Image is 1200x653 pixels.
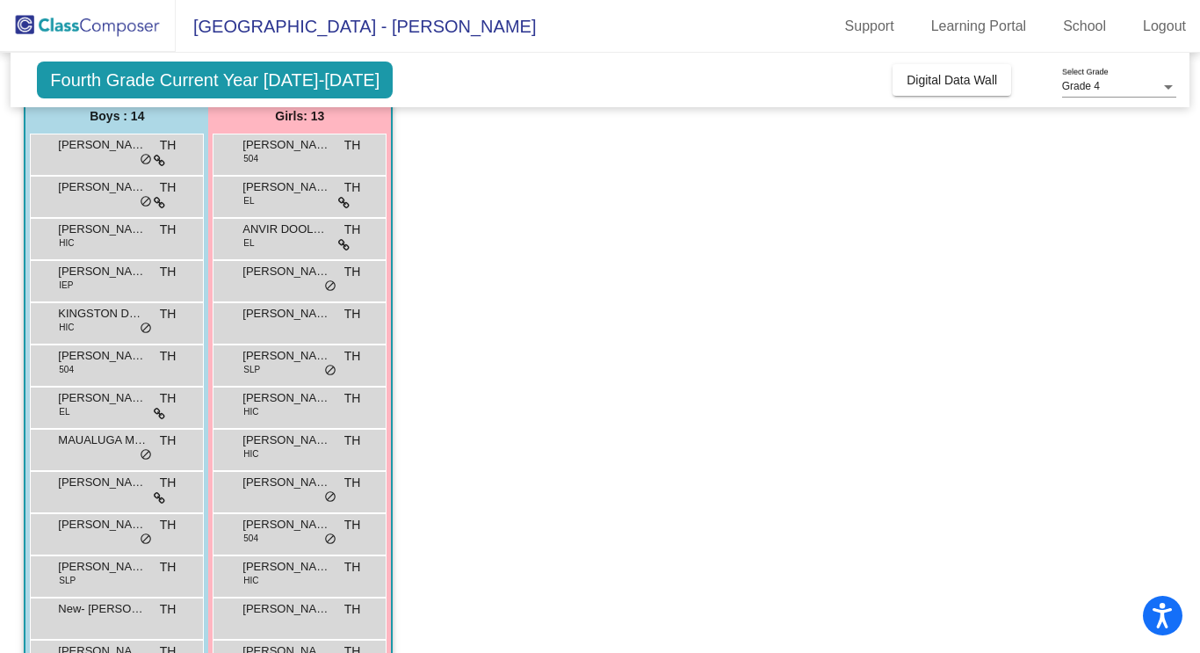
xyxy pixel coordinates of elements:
span: HIC [243,574,258,587]
span: [PERSON_NAME] [58,347,146,365]
span: [PERSON_NAME] [242,432,330,449]
span: HIC [59,236,74,250]
span: TH [344,600,361,619]
span: TH [160,347,177,366]
span: [GEOGRAPHIC_DATA] - [PERSON_NAME] [176,12,536,40]
span: EL [243,236,254,250]
span: [PERSON_NAME] [58,221,146,238]
span: TH [160,221,177,239]
span: [PERSON_NAME] [242,558,330,576]
span: EL [243,194,254,207]
span: [PERSON_NAME] [58,178,146,196]
div: Girls: 13 [208,98,391,134]
span: [PERSON_NAME] [242,263,330,280]
span: 504 [243,532,258,545]
span: do_not_disturb_alt [324,533,336,547]
span: TH [344,347,361,366]
div: Boys : 14 [25,98,208,134]
span: [PERSON_NAME] [58,263,146,280]
span: Digital Data Wall [907,73,997,87]
span: do_not_disturb_alt [140,195,152,209]
span: Fourth Grade Current Year [DATE]-[DATE] [37,62,393,98]
span: do_not_disturb_alt [324,364,336,378]
span: TH [344,432,361,450]
span: TH [344,558,361,577]
span: do_not_disturb_alt [140,448,152,462]
span: 504 [243,152,258,165]
span: TH [160,432,177,450]
span: TH [344,263,361,281]
a: Logout [1129,12,1200,40]
span: [PERSON_NAME] [58,558,146,576]
span: HIC [243,447,258,461]
a: School [1049,12,1120,40]
span: TH [160,389,177,408]
span: TH [160,516,177,534]
span: Grade 4 [1062,80,1100,92]
span: [PERSON_NAME] [242,178,330,196]
span: TH [160,305,177,323]
span: do_not_disturb_alt [140,533,152,547]
span: [PERSON_NAME] [PERSON_NAME] [58,389,146,407]
span: [PERSON_NAME] [242,474,330,491]
span: KINGSTON DEGRANT [58,305,146,323]
button: Digital Data Wall [893,64,1011,96]
span: [PERSON_NAME] [242,389,330,407]
span: TH [160,263,177,281]
span: TH [344,516,361,534]
span: [PERSON_NAME] [PERSON_NAME] [242,600,330,618]
span: do_not_disturb_alt [140,153,152,167]
span: [PERSON_NAME] [242,136,330,154]
span: TH [160,600,177,619]
span: [PERSON_NAME] [58,474,146,491]
span: TH [344,221,361,239]
span: HIC [243,405,258,418]
span: 504 [59,363,74,376]
span: SLP [59,574,76,587]
span: TH [160,136,177,155]
span: New- [PERSON_NAME] [58,600,146,618]
span: ANVIR DOOLUKA [242,221,330,238]
span: TH [160,474,177,492]
span: [PERSON_NAME] [242,347,330,365]
span: [PERSON_NAME] [242,516,330,533]
span: MAUALUGA MALU [58,432,146,449]
span: TH [344,305,361,323]
span: SLP [243,363,260,376]
span: TH [344,136,361,155]
span: do_not_disturb_alt [324,490,336,504]
a: Learning Portal [917,12,1041,40]
span: [PERSON_NAME] [242,305,330,323]
span: do_not_disturb_alt [324,279,336,294]
span: TH [160,178,177,197]
span: TH [344,178,361,197]
span: TH [344,474,361,492]
span: TH [344,389,361,408]
span: TH [160,558,177,577]
span: [PERSON_NAME] [58,516,146,533]
span: [PERSON_NAME] [58,136,146,154]
span: HIC [59,321,74,334]
a: Support [831,12,908,40]
span: IEP [59,279,73,292]
span: EL [59,405,69,418]
span: do_not_disturb_alt [140,322,152,336]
